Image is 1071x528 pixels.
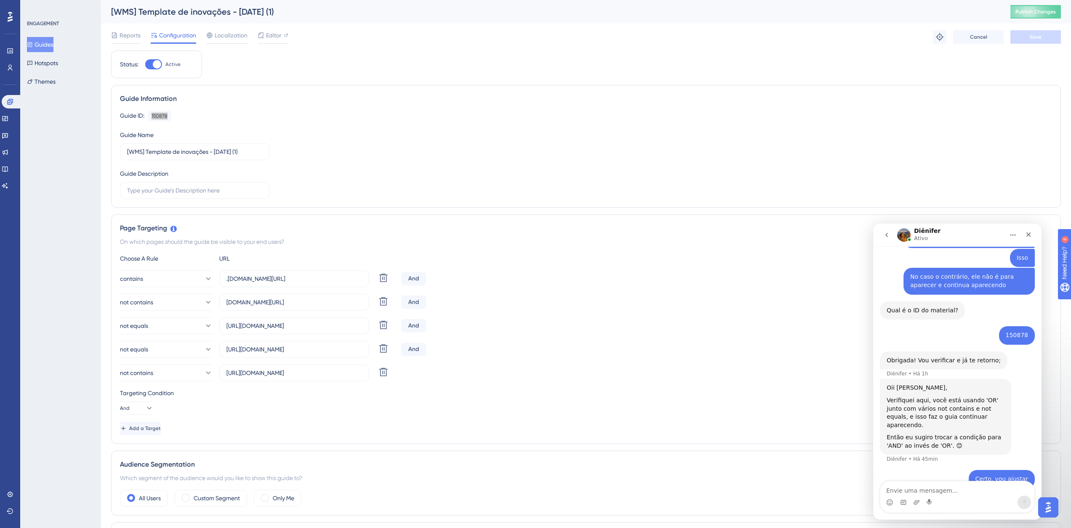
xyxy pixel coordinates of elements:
span: Active [165,61,181,68]
button: Guides [27,37,53,52]
button: Publish Changes [1010,5,1061,18]
iframe: Intercom live chat [873,224,1042,520]
button: not equals [120,341,213,358]
span: Localization [215,30,247,40]
div: Guide Description [120,169,168,179]
div: 4 [58,4,61,11]
span: Need Help? [20,2,53,12]
div: Audience Segmentation [120,459,1052,470]
span: And [120,405,130,412]
input: yourwebsite.com/path [226,298,362,307]
div: Guide ID: [120,111,144,121]
div: Page Targeting [120,223,1052,233]
input: yourwebsite.com/path [226,368,362,378]
label: Custom Segment [194,493,240,503]
div: URL [219,253,312,264]
div: And [401,272,426,285]
div: Targeting Condition [120,388,1052,398]
span: not contains [120,297,153,307]
button: not contains [120,364,213,381]
div: And [401,319,426,333]
div: 150878 [151,113,167,119]
div: ENGAGEMENT [27,20,59,27]
div: Guide Name [120,130,154,140]
input: yourwebsite.com/path [226,274,362,283]
button: And [120,401,154,415]
button: Hotspots [27,55,58,71]
button: Add a Target [120,422,161,435]
span: Save [1030,34,1042,40]
button: Save [1010,30,1061,44]
span: not equals [120,321,148,331]
input: Type your Guide’s Description here [127,186,263,195]
span: Configuration [159,30,196,40]
button: Cancel [953,30,1004,44]
span: Cancel [970,34,987,40]
button: not equals [120,317,213,334]
input: Type your Guide’s Name here [127,147,263,156]
label: All Users [139,493,161,503]
span: not equals [120,344,148,354]
button: contains [120,270,213,287]
button: Themes [27,74,56,89]
input: yourwebsite.com/path [226,321,362,330]
div: Choose A Rule [120,253,213,264]
div: And [401,296,426,309]
input: yourwebsite.com/path [226,345,362,354]
span: contains [120,274,143,284]
div: [WMS] Template de inovações - [DATE] (1) [111,6,989,18]
div: Guide Information [120,94,1052,104]
span: Editor [266,30,282,40]
div: Which segment of the audience would you like to show this guide to? [120,473,1052,483]
span: Publish Changes [1015,8,1056,15]
div: Status: [120,59,138,69]
span: Add a Target [129,425,161,432]
span: Reports [120,30,141,40]
label: Only Me [273,493,294,503]
button: not contains [120,294,213,311]
iframe: UserGuiding AI Assistant Launcher [1036,495,1061,520]
div: And [401,343,426,356]
div: On which pages should the guide be visible to your end users? [120,237,1052,247]
span: not contains [120,368,153,378]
